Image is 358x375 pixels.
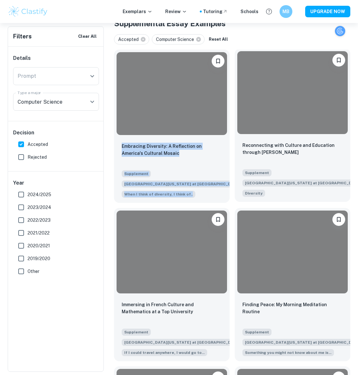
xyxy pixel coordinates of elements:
[77,32,98,41] button: Clear All
[28,255,50,262] span: 2019/2020
[13,179,99,187] h6: Year
[122,339,243,346] span: [GEOGRAPHIC_DATA][US_STATE] at [GEOGRAPHIC_DATA]
[242,301,343,315] p: Finding Peace: My Morning Meditation Routine
[165,8,187,15] p: Review
[28,268,39,275] span: Other
[212,55,224,68] button: Bookmark
[18,90,41,95] label: Type a major
[114,50,230,203] a: BookmarkEmbracing Diversity: A Reflection on America's Cultural MosaicSupplement[GEOGRAPHIC_DATA]...
[13,32,32,41] h6: Filters
[245,190,263,196] span: Diversity
[122,143,222,157] p: Embracing Diversity: A Reflection on America's Cultural Mosaic
[122,329,151,336] span: Supplement
[13,54,99,62] h6: Details
[332,54,345,67] button: Bookmark
[118,36,142,43] span: Accepted
[124,350,205,355] span: If I could travel anywhere, I would go to...
[8,5,48,18] img: Clastify logo
[28,191,51,198] span: 2024/2025
[242,142,343,156] p: Reconnecting with Culture and Education through Spandana
[245,350,331,355] span: Something you might not know about me is...
[207,35,230,44] button: Reset All
[264,6,274,17] button: Help and Feedback
[122,190,195,198] span: When I think of diversity, I think of..
[28,204,51,211] span: 2023/2024
[28,229,50,236] span: 2021/2022
[114,34,149,44] div: Accepted
[240,8,258,15] a: Schools
[280,5,292,18] button: MB
[242,348,334,356] span: Something you might not know about me is...
[212,213,224,226] button: Bookmark
[242,169,272,176] span: Supplement
[123,8,152,15] p: Exemplars
[88,72,97,81] button: Open
[235,208,350,361] a: BookmarkFinding Peace: My Morning Meditation RoutineSupplement[GEOGRAPHIC_DATA][US_STATE] at [GEO...
[305,6,350,17] button: UPGRADE NOW
[242,329,272,336] span: Supplement
[122,180,243,187] span: [GEOGRAPHIC_DATA][US_STATE] at [GEOGRAPHIC_DATA]
[122,301,222,315] p: Immersing in French Culture and Mathematics at a Top University
[13,129,99,137] h6: Decision
[332,213,345,226] button: Bookmark
[28,141,48,148] span: Accepted
[242,189,265,197] span: Because we know that diversity benefits the educational experience of all students, the Universit...
[152,34,205,44] div: Computer Science
[114,208,230,361] a: BookmarkImmersing in French Culture and Mathematics at a Top UniversitySupplement[GEOGRAPHIC_DATA...
[203,8,228,15] a: Tutoring
[235,50,350,203] a: BookmarkReconnecting with Culture and Education through SpandanaSupplement[GEOGRAPHIC_DATA][US_ST...
[124,191,193,197] span: When I think of diversity, I think of..
[88,97,97,106] button: Open
[28,154,47,161] span: Rejected
[28,242,50,249] span: 2020/2021
[28,217,51,224] span: 2022/2023
[122,170,151,177] span: Supplement
[156,36,197,43] span: Computer Science
[122,348,207,356] span: If I could travel anywhere, I would go to...
[282,8,290,15] h6: MB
